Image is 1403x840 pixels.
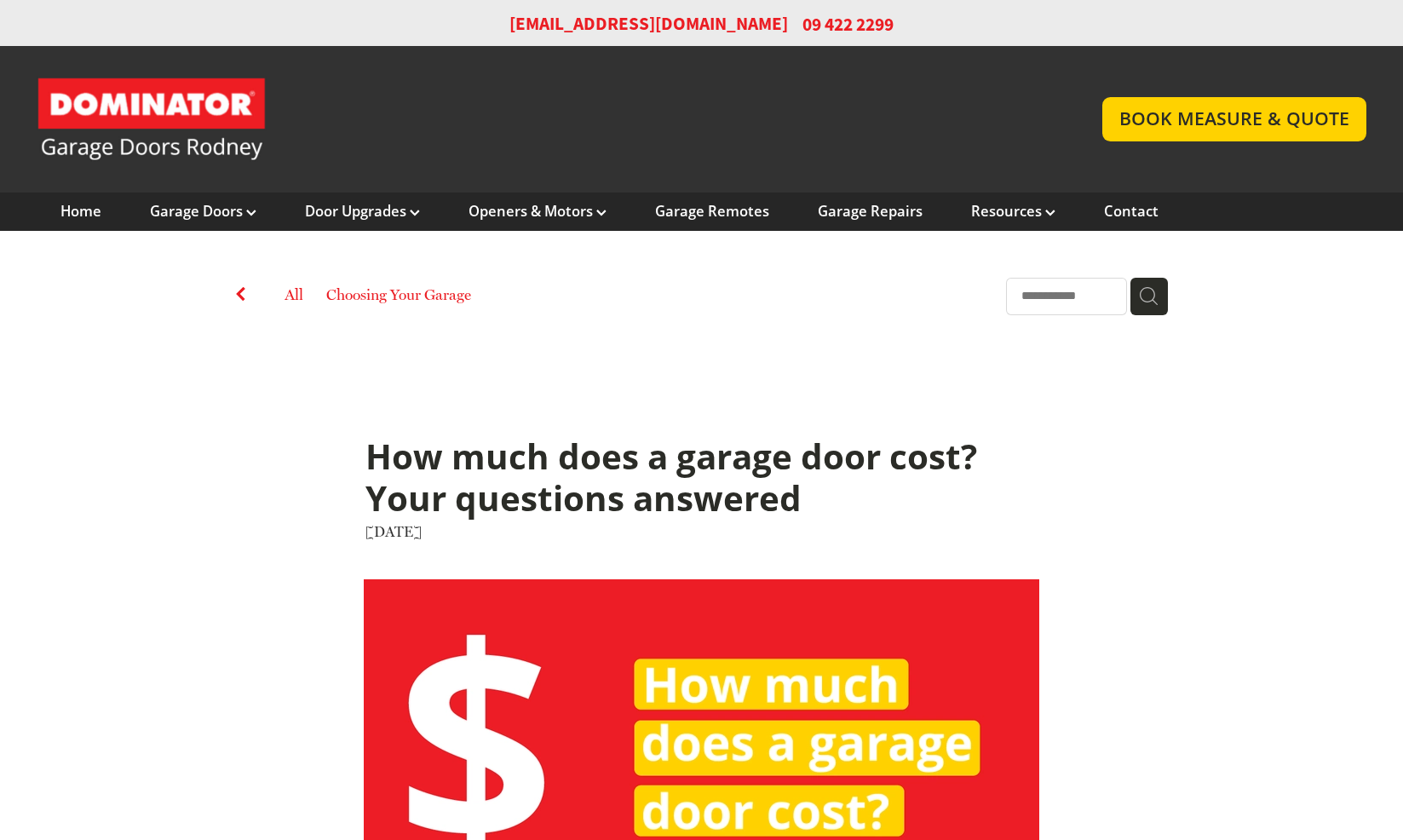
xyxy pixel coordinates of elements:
[305,202,420,221] a: Door Upgrades
[971,202,1055,221] a: Resources
[150,202,256,221] a: Garage Doors
[802,12,894,37] span: 09 422 2299
[818,202,923,221] a: Garage Repairs
[469,202,607,221] a: Openers & Motors
[60,202,101,221] a: Home
[326,284,471,311] a: Choosing Your Garage
[365,436,1038,521] h1: How much does a garage door cost? Your questions answered
[37,77,1068,162] a: Garage Door and Secure Access Solutions homepage
[1102,97,1367,141] a: BOOK MEASURE & QUOTE
[285,285,303,303] a: All
[509,12,788,37] a: [EMAIL_ADDRESS][DOMAIN_NAME]
[365,521,1038,543] div: [DATE]
[655,202,769,221] a: Garage Remotes
[1104,202,1159,221] a: Contact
